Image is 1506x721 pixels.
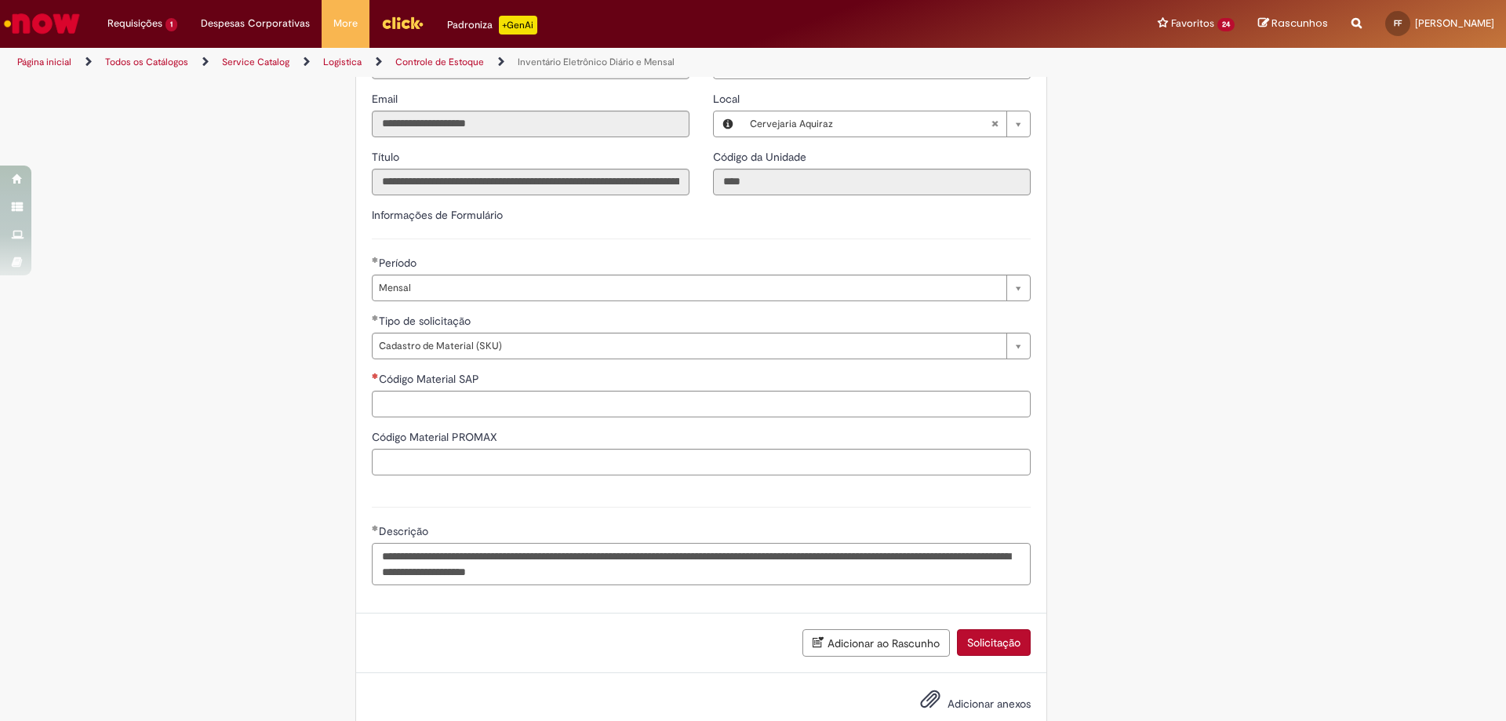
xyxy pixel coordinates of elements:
input: Título [372,169,689,195]
input: Código da Unidade [713,169,1031,195]
p: +GenAi [499,16,537,35]
button: Adicionar ao Rascunho [802,629,950,657]
span: Obrigatório Preenchido [372,525,379,531]
span: Somente leitura - Título [372,150,402,164]
span: Tipo de solicitação [379,314,474,328]
a: Cervejaria AquirazLimpar campo Local [742,111,1030,137]
span: Necessários [372,373,379,379]
div: Padroniza [447,16,537,35]
span: Período [379,256,420,270]
span: Cervejaria Aquiraz [750,111,991,137]
span: Somente leitura - Email [372,92,401,106]
span: Código Material PROMAX [372,430,500,444]
span: Somente leitura - Código da Unidade [713,150,809,164]
img: ServiceNow [2,8,82,39]
img: click_logo_yellow_360x200.png [381,11,424,35]
a: Logistica [323,56,362,68]
span: Obrigatório Preenchido [372,257,379,263]
button: Solicitação [957,629,1031,656]
button: Local, Visualizar este registro Cervejaria Aquiraz [714,111,742,137]
span: 1 [166,18,177,31]
span: Mensal [379,275,999,300]
span: Obrigatório Preenchido [372,315,379,321]
a: Controle de Estoque [395,56,484,68]
span: FF [1394,18,1402,28]
a: Página inicial [17,56,71,68]
button: Adicionar anexos [916,685,944,721]
textarea: Descrição [372,543,1031,585]
abbr: Limpar campo Local [983,111,1006,137]
span: Favoritos [1171,16,1214,31]
span: 24 [1217,18,1235,31]
span: Despesas Corporativas [201,16,310,31]
ul: Trilhas de página [12,48,992,77]
span: [PERSON_NAME] [1415,16,1494,30]
a: Inventário Eletrônico Diário e Mensal [518,56,675,68]
span: Rascunhos [1271,16,1328,31]
a: Service Catalog [222,56,289,68]
label: Informações de Formulário [372,208,503,222]
span: Descrição [379,524,431,538]
label: Somente leitura - Email [372,91,401,107]
a: Rascunhos [1258,16,1328,31]
a: Todos os Catálogos [105,56,188,68]
span: Requisições [107,16,162,31]
span: Cadastro de Material (SKU) [379,333,999,359]
span: More [333,16,358,31]
span: Local [713,92,743,106]
span: Código Material SAP [379,372,482,386]
label: Somente leitura - Código da Unidade [713,149,809,165]
label: Somente leitura - Título [372,149,402,165]
input: Código Material PROMAX [372,449,1031,475]
input: Email [372,111,689,137]
input: Código Material SAP [372,391,1031,417]
span: Adicionar anexos [948,697,1031,711]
